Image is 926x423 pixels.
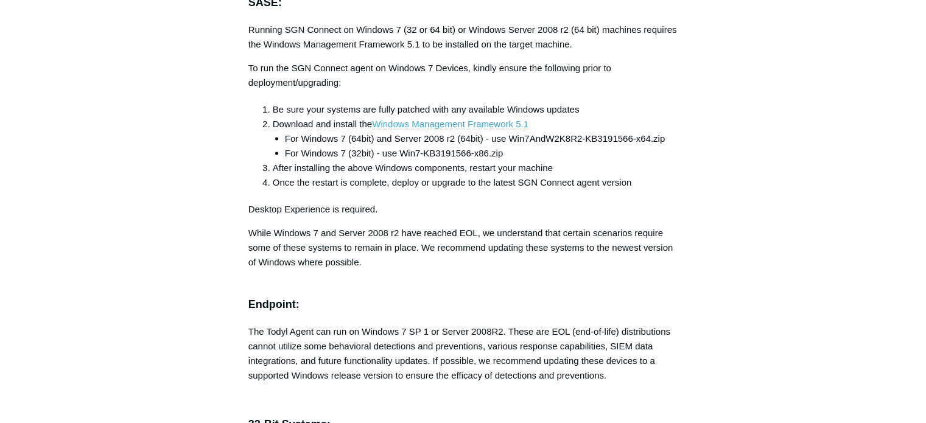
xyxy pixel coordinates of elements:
p: Running SGN Connect on Windows 7 (32 or 64 bit) or Windows Server 2008 r2 (64 bit) machines requi... [248,23,678,52]
span: After installing the above Windows components, restart your machine [273,163,553,173]
span: Once the restart is complete, deploy or upgrade to the latest SGN Connect agent version [273,177,632,187]
p: To run the SGN Connect agent on Windows 7 Devices, kindly ensure the following prior to deploymen... [248,61,678,90]
span: Be sure your systems are fully patched with any available Windows updates [273,104,580,114]
span: For Windows 7 (32bit) - use Win7-KB3191566-x86.zip [285,148,503,158]
span: While Windows 7 and Server 2008 r2 have reached EOL, we understand that certain scenarios require... [248,228,673,267]
span: Download and install the [273,119,372,129]
span: Desktop Experience is required. [248,204,378,214]
h3: Endpoint: [248,279,678,314]
a: Windows Management Framework 5.1 [372,119,528,130]
span: Windows Management Framework 5.1 [372,119,528,129]
span: For Windows 7 (64bit) and Server 2008 r2 (64bit) - use Win7AndW2K8R2-KB3191566-x64.zip [285,133,665,144]
p: The Todyl Agent can run on Windows 7 SP 1 or Server 2008R2. These are EOL (end-of-life) distribut... [248,324,678,383]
